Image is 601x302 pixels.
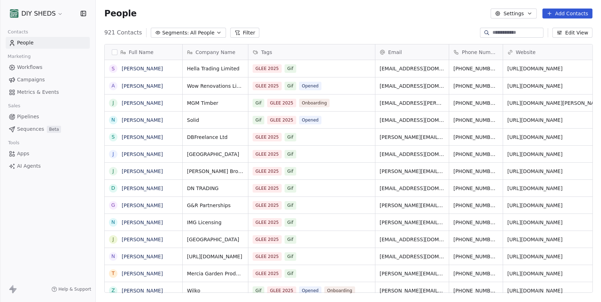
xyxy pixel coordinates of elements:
[112,133,115,141] div: S
[112,99,114,107] div: J
[542,9,592,18] button: Add Contacts
[380,185,445,192] span: [EMAIL_ADDRESS][DOMAIN_NAME]
[253,116,264,124] span: Gif
[9,7,65,20] button: DIY SHEDS
[552,28,592,38] button: Edit View
[17,113,39,120] span: Pipelines
[17,162,41,170] span: AI Agents
[285,218,296,227] span: Gif
[285,201,296,210] span: Gif
[285,64,296,73] span: Gif
[183,44,248,60] div: Company Name
[187,287,244,294] span: Wilko
[105,60,183,293] div: grid
[380,202,445,209] span: [PERSON_NAME][EMAIL_ADDRESS][DOMAIN_NAME]
[253,218,282,227] span: GLEE 2025
[122,168,163,174] a: [PERSON_NAME]
[17,39,34,47] span: People
[51,286,91,292] a: Help & Support
[507,83,563,89] a: [URL][DOMAIN_NAME]
[122,237,163,242] a: [PERSON_NAME]
[453,253,498,260] span: [PHONE_NUMBER]
[267,116,296,124] span: GLEE 2025
[491,9,536,18] button: Settings
[111,82,115,90] div: A
[187,117,244,124] span: Solid
[187,253,244,260] span: [URL][DOMAIN_NAME]
[507,185,563,191] a: [URL][DOMAIN_NAME]
[6,61,90,73] a: Workflows
[507,220,563,225] a: [URL][DOMAIN_NAME]
[21,9,56,18] span: DIY SHEDS
[285,167,296,176] span: Gif
[112,65,115,72] div: S
[516,49,536,56] span: Website
[253,82,282,90] span: GLEE 2025
[299,286,321,295] span: Opened
[507,203,563,208] a: [URL][DOMAIN_NAME]
[285,150,296,158] span: Gif
[17,88,59,96] span: Metrics & Events
[253,286,264,295] span: Gif
[253,269,282,278] span: GLEE 2025
[388,49,402,56] span: Email
[380,270,445,277] span: [PERSON_NAME][EMAIL_ADDRESS][PERSON_NAME][DOMAIN_NAME]
[187,65,244,72] span: Hella Trading Limited
[253,167,282,176] span: GLEE 2025
[5,27,31,37] span: Contacts
[6,160,90,172] a: AI Agents
[299,82,321,90] span: Opened
[187,99,244,107] span: MGM Timber
[453,236,498,243] span: [PHONE_NUMBER]
[5,101,23,111] span: Sales
[285,269,296,278] span: Gif
[111,201,115,209] div: G
[299,116,321,124] span: Opened
[248,44,375,60] div: Tags
[299,99,330,107] span: Onboarding
[104,28,142,37] span: 921 Contacts
[324,286,355,295] span: Onboarding
[112,270,115,277] div: T
[453,82,498,90] span: [PHONE_NUMBER]
[261,49,272,56] span: Tags
[380,287,445,294] span: [PERSON_NAME][EMAIL_ADDRESS][PERSON_NAME][DOMAIN_NAME]
[6,86,90,98] a: Metrics & Events
[507,66,563,71] a: [URL][DOMAIN_NAME]
[122,288,163,293] a: [PERSON_NAME]
[6,74,90,86] a: Campaigns
[111,253,115,260] div: N
[253,201,282,210] span: GLEE 2025
[462,49,498,56] span: Phone Number
[507,288,563,293] a: [URL][DOMAIN_NAME]
[17,150,29,157] span: Apps
[104,8,137,19] span: People
[111,184,115,192] div: D
[380,99,445,107] span: [EMAIL_ADDRESS][PERSON_NAME][DOMAIN_NAME]
[187,219,244,226] span: IMG Licensing
[187,168,244,175] span: [PERSON_NAME] Brothers Landscapes Ltd
[453,117,498,124] span: [PHONE_NUMBER]
[195,49,235,56] span: Company Name
[122,117,163,123] a: [PERSON_NAME]
[380,134,445,141] span: [PERSON_NAME][EMAIL_ADDRESS][PERSON_NAME][DOMAIN_NAME]
[285,184,296,193] span: Gif
[453,65,498,72] span: [PHONE_NUMBER]
[111,116,115,124] div: N
[380,219,445,226] span: [PERSON_NAME][EMAIL_ADDRESS][PERSON_NAME][DOMAIN_NAME]
[453,219,498,226] span: [PHONE_NUMBER]
[10,9,18,18] img: shedsdiy.jpg
[47,126,61,133] span: Beta
[112,167,114,175] div: J
[380,151,445,158] span: [EMAIL_ADDRESS][DOMAIN_NAME]
[187,82,244,90] span: Wow Renovations Limited
[380,82,445,90] span: [EMAIL_ADDRESS][DOMAIN_NAME]
[285,82,296,90] span: Gif
[122,220,163,225] a: [PERSON_NAME]
[453,151,498,158] span: [PHONE_NUMBER]
[6,148,90,160] a: Apps
[6,111,90,123] a: Pipelines
[380,168,445,175] span: [PERSON_NAME][EMAIL_ADDRESS][DOMAIN_NAME]
[187,270,244,277] span: Mercia Garden Products Limited
[17,125,44,133] span: Sequences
